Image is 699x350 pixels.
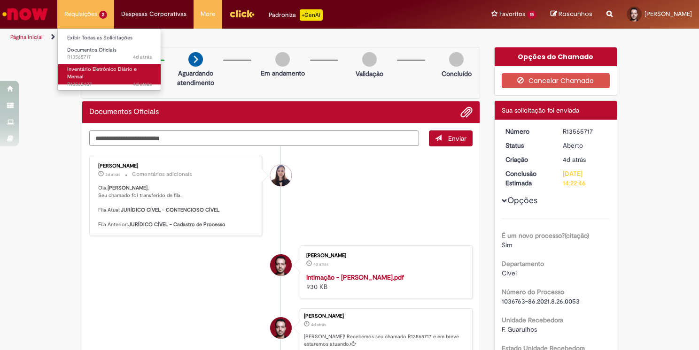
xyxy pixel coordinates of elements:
[57,28,161,91] ul: Requisições
[121,9,186,19] span: Despesas Corporativas
[270,317,292,339] div: Lucas Oliveira De Freitas
[304,313,467,319] div: [PERSON_NAME]
[7,29,459,46] ul: Trilhas de página
[502,231,589,240] b: É um novo processo?(citação)
[502,297,580,305] span: 1036763-86.2021.8.26.0053
[99,11,107,19] span: 2
[551,10,592,19] a: Rascunhos
[563,155,586,164] time: 25/09/2025 10:22:41
[64,9,97,19] span: Requisições
[133,53,152,61] span: 4d atrás
[442,69,472,78] p: Concluído
[67,53,152,61] span: R13565717
[105,172,120,177] time: 26/09/2025 16:58:40
[121,206,219,213] b: JURÍDICO CÍVEL - CONTENCIOSO CÍVEL
[89,108,159,116] h2: Documentos Oficiais Histórico de tíquete
[502,241,513,249] span: Sim
[502,316,563,324] b: Unidade Recebedora
[98,184,255,228] p: Olá, , Seu chamado foi transferido de fila. Fila Atual: Fila Anterior:
[449,52,464,67] img: img-circle-grey.png
[502,259,544,268] b: Departamento
[133,53,152,61] time: 25/09/2025 10:22:42
[304,333,467,348] p: [PERSON_NAME]! Recebemos seu chamado R13565717 e em breve estaremos atuando.
[105,172,120,177] span: 3d atrás
[58,64,161,84] a: Aberto R13565437 : Inventário Eletrônico Diário e Mensal
[133,81,152,88] time: 25/09/2025 09:35:03
[356,69,383,78] p: Validação
[67,81,152,88] span: R13565437
[229,7,255,21] img: click_logo_yellow_360x200.png
[502,325,537,334] span: F. Guarulhos
[527,11,536,19] span: 15
[499,9,525,19] span: Favoritos
[429,130,473,146] button: Enviar
[261,68,305,78] p: Em andamento
[498,141,556,150] dt: Status
[306,273,463,291] div: 930 KB
[563,169,606,188] div: [DATE] 14:22:46
[269,9,323,21] div: Padroniza
[362,52,377,67] img: img-circle-grey.png
[108,184,148,191] b: [PERSON_NAME]
[1,5,49,23] img: ServiceNow
[559,9,592,18] span: Rascunhos
[313,261,328,267] span: 4d atrás
[270,254,292,276] div: Lucas Oliveira De Freitas
[313,261,328,267] time: 25/09/2025 10:22:04
[270,165,292,186] div: Juliana Cadete Silva Rodrigues
[498,155,556,164] dt: Criação
[306,253,463,259] div: [PERSON_NAME]
[563,127,606,136] div: R13565717
[645,10,692,18] span: [PERSON_NAME]
[311,322,326,327] span: 4d atrás
[201,9,215,19] span: More
[498,169,556,188] dt: Conclusão Estimada
[98,163,255,169] div: [PERSON_NAME]
[67,46,116,53] span: Documentos Oficiais
[133,81,152,88] span: 4d atrás
[563,155,586,164] span: 4d atrás
[300,9,323,21] p: +GenAi
[58,45,161,62] a: Aberto R13565717 : Documentos Oficiais
[502,106,579,114] span: Sua solicitação foi enviada
[311,322,326,327] time: 25/09/2025 10:22:41
[502,73,610,88] button: Cancelar Chamado
[188,52,203,67] img: arrow-next.png
[10,33,43,41] a: Página inicial
[89,130,419,146] textarea: Digite sua mensagem aqui...
[448,134,466,143] span: Enviar
[495,47,617,66] div: Opções do Chamado
[498,127,556,136] dt: Número
[58,33,161,43] a: Exibir Todas as Solicitações
[563,155,606,164] div: 25/09/2025 10:22:41
[275,52,290,67] img: img-circle-grey.png
[128,221,225,228] b: JURÍDICO CÍVEL - Cadastro de Processo
[563,141,606,150] div: Aberto
[460,106,473,118] button: Adicionar anexos
[502,269,517,277] span: Cível
[502,288,564,296] b: Número do Processo
[306,273,404,282] a: Intimação - [PERSON_NAME].pdf
[173,68,218,87] p: Aguardando atendimento
[67,66,137,80] span: Inventário Eletrônico Diário e Mensal
[132,170,192,178] small: Comentários adicionais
